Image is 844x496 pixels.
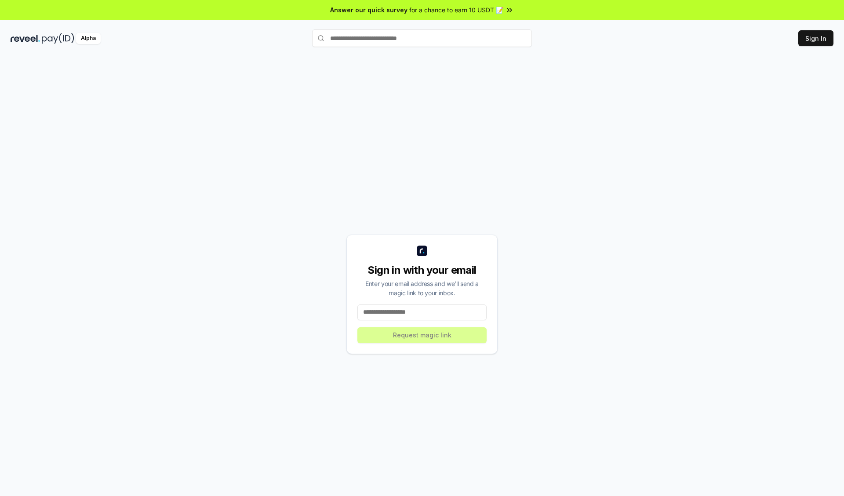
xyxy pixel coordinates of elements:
span: for a chance to earn 10 USDT 📝 [409,5,503,14]
span: Answer our quick survey [330,5,407,14]
img: reveel_dark [11,33,40,44]
div: Enter your email address and we’ll send a magic link to your inbox. [357,279,487,297]
div: Alpha [76,33,101,44]
img: pay_id [42,33,74,44]
img: logo_small [417,246,427,256]
div: Sign in with your email [357,263,487,277]
button: Sign In [798,30,833,46]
